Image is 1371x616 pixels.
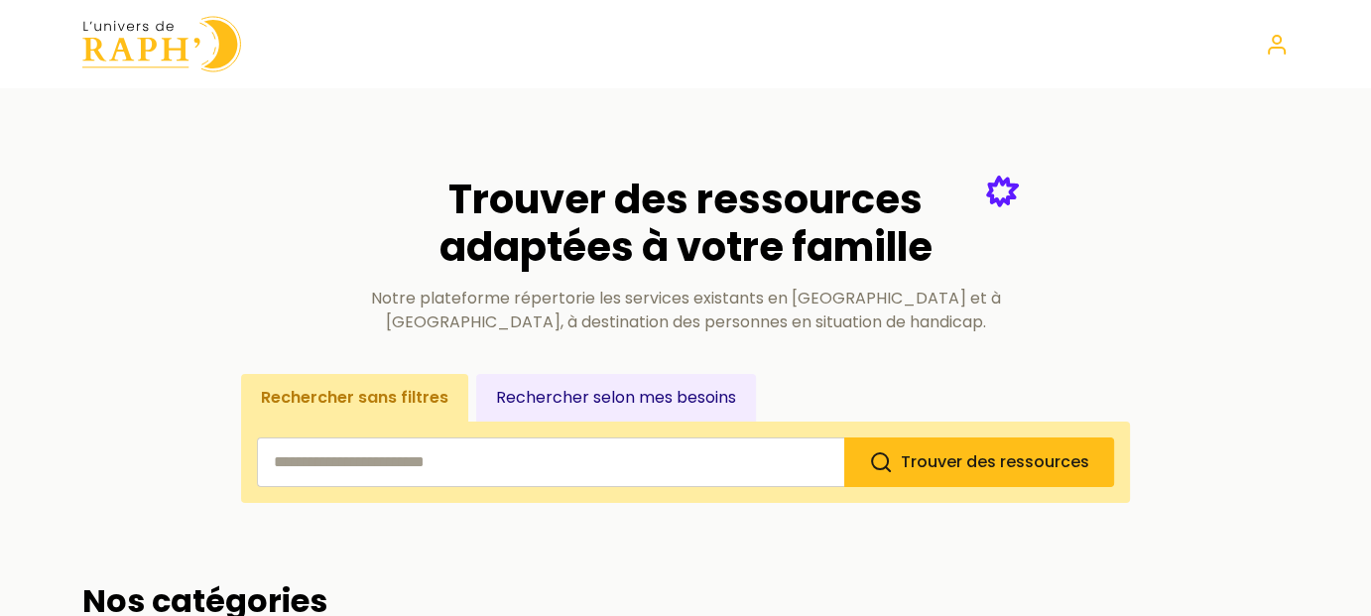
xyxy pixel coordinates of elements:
[241,374,468,422] button: Rechercher sans filtres
[352,287,1019,334] p: Notre plateforme répertorie les services existants en [GEOGRAPHIC_DATA] et à [GEOGRAPHIC_DATA], à...
[986,176,1019,207] img: Étoile
[476,374,756,422] button: Rechercher selon mes besoins
[844,437,1114,487] button: Trouver des ressources
[82,16,241,72] img: Univers de Raph logo
[352,176,1019,271] h2: Trouver des ressources adaptées à votre famille
[1265,33,1289,57] a: Se connecter
[901,450,1089,473] span: Trouver des ressources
